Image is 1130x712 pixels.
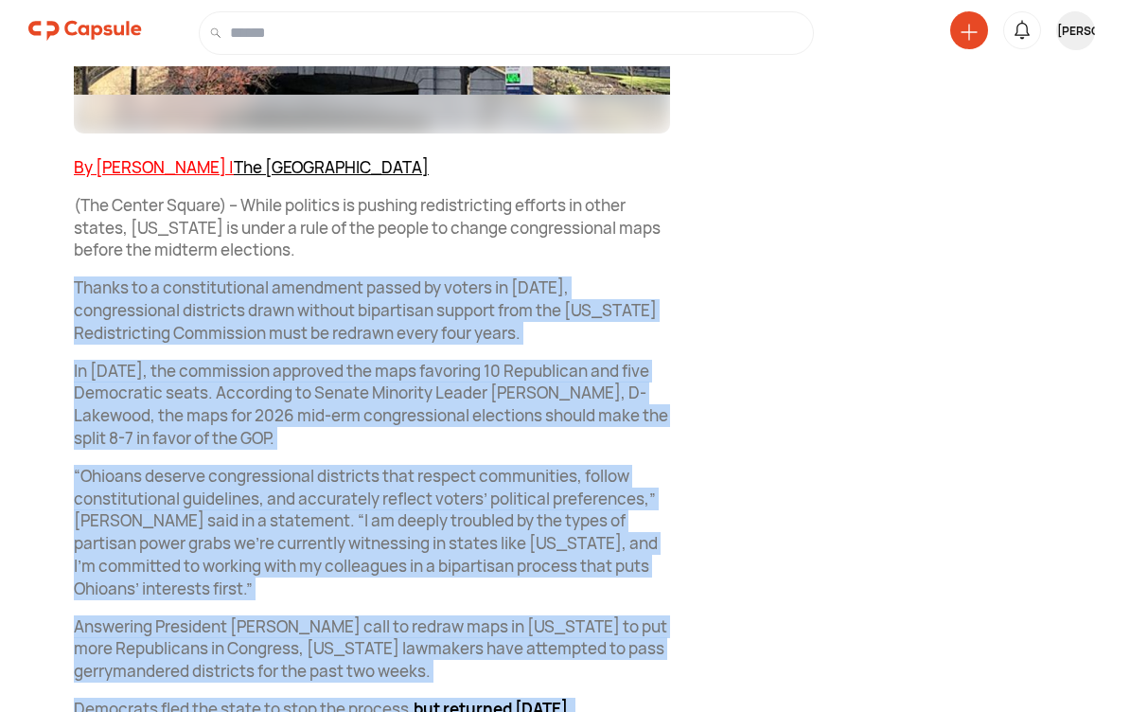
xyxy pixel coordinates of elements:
[74,156,234,178] a: By [PERSON_NAME] |
[74,465,670,600] p: “Ohioans deserve congressional districts that respect communities, follow constitutional guidelin...
[74,360,670,450] p: In [DATE], the commission approved the maps favoring 10 Republican and five Democratic seats. Acc...
[74,276,670,344] p: Thanks to a constitutional amendment passed by voters in [DATE], congressional districts drawn wi...
[28,11,142,55] a: logo
[234,156,429,178] a: The [GEOGRAPHIC_DATA]
[74,615,670,683] p: Answering President [PERSON_NAME] call to redraw maps in [US_STATE] to put more Republicans in Co...
[74,194,670,261] p: (The Center Square) – While politics is pushing redistricting efforts in other states, [US_STATE]...
[28,11,142,49] img: logo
